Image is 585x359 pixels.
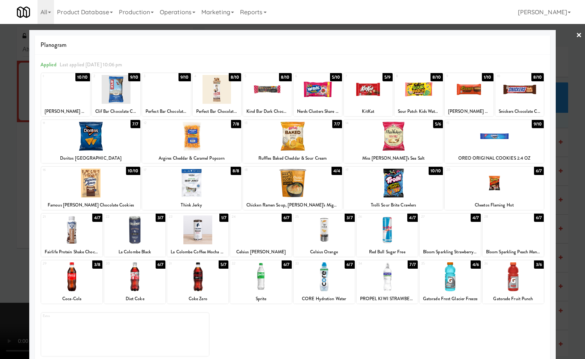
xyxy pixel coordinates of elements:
div: Ruffles Baked Cheddar & Sour Cream [244,154,341,163]
div: [PERSON_NAME] Bake Shop Tiny Chocolate Chip Cookies [42,107,89,116]
div: Chicken Ramen Soup, [PERSON_NAME]'s Mighty Good Craft Ramen [244,200,341,210]
div: Coke Zero [168,294,227,304]
div: 1910/10Trolli Sour Brite Crawlers [344,167,443,210]
div: 5/9 [382,73,392,81]
div: Extra [41,313,209,356]
div: CORE Hydration Water [294,294,355,304]
span: Planogram [40,39,544,51]
div: 137/7Ruffles Baked Cheddar & Sour Cream [243,120,342,163]
div: PROPEL KIWI STRAWBERRY [357,294,418,304]
div: 24 [232,214,261,220]
div: Bloom Sparkling Strawberry Watermelon [420,247,481,257]
div: KitKat [344,107,393,116]
div: Snickers Chocolate Candy Bar [495,107,544,116]
div: Chicken Ramen Soup, [PERSON_NAME]'s Mighty Good Craft Ramen [243,200,342,210]
div: 110/10[PERSON_NAME] Bake Shop Tiny Chocolate Chip Cookies [41,73,90,116]
div: 5/10 [330,73,342,81]
div: Nerds Clusters Share Size [295,107,341,116]
div: Bloom Sparkling Peach Mango [484,247,543,257]
div: 8/10 [229,73,241,81]
div: Gatorade Fruit Punch [483,294,544,304]
div: Gatorade Frost Glacier Freeze [421,294,480,304]
div: 35 [421,260,450,267]
div: 8/10 [279,73,291,81]
div: 214/7Fairlife Protein Shake Chocolate [41,214,102,257]
div: 33 [295,260,324,267]
div: 12 [144,120,192,126]
div: 75/9KitKat [344,73,393,116]
div: Celsius [PERSON_NAME] [231,247,290,257]
div: Doritos [GEOGRAPHIC_DATA] [41,154,140,163]
div: 11 [43,120,91,126]
div: Famous [PERSON_NAME] Chocolate Cookies [42,200,139,210]
div: Sour Patch Kids Watermelon [394,107,443,116]
div: 5/7 [219,260,228,269]
div: Coca-Cola [42,294,101,304]
div: Perfect Bar Chocolate Cookie Dough [143,107,190,116]
div: Cheetos Flaming Hot [446,200,543,210]
div: Kind Bar Dark Chocolate Cherry Cashew [243,107,292,116]
div: 293/8Coca-Cola [41,260,102,304]
div: Perfect Bar Chocolate Chip Peanut [193,107,241,116]
div: 20 [446,167,494,173]
div: Gatorade Frost Glacier Freeze [420,294,481,304]
div: 14 [345,120,393,126]
div: Fairlife Protein Shake Chocolate [42,247,101,257]
div: [PERSON_NAME] Peanut Butter Cups [445,107,493,116]
div: 246/7Celsius [PERSON_NAME] [230,214,291,257]
div: Coke Zero [167,294,228,304]
div: Doritos [GEOGRAPHIC_DATA] [42,154,139,163]
div: 6/7 [534,214,544,222]
div: 21 [43,214,72,220]
div: 9 [446,73,469,79]
div: 19 [345,167,393,173]
div: 4/7 [471,214,481,222]
div: Clif Bar Chocolate Chip [92,107,141,116]
div: 8 [396,73,419,79]
div: Think Jerky [142,200,241,210]
div: 6/7 [345,260,354,269]
div: 25 [295,214,324,220]
div: 4 [194,73,217,79]
div: 48/10Perfect Bar Chocolate Chip Peanut [193,73,241,116]
div: Celsius Orange [294,247,355,257]
div: [PERSON_NAME] Peanut Butter Cups [446,107,492,116]
div: Perfect Bar Chocolate Chip Peanut [194,107,240,116]
span: Last applied [DATE] 10:06 pm [60,61,122,68]
div: Sprite [230,294,291,304]
div: 3/8 [92,260,102,269]
div: Fairlife Protein Shake Chocolate [41,247,102,257]
div: 326/7Sprite [230,260,291,304]
div: 7/7 [408,260,417,269]
div: 17 [144,167,192,173]
div: 8/8 [231,167,241,175]
div: 5 [244,73,267,79]
div: Sour Patch Kids Watermelon [396,107,442,116]
div: Famous [PERSON_NAME] Chocolate Cookies [41,200,140,210]
div: 3/7 [345,214,354,222]
div: Bloom Sparkling Strawberry Watermelon [421,247,480,257]
div: 10 [497,73,520,79]
div: Red Bull Sugar Free [358,247,417,257]
div: Snickers Chocolate Candy Bar [496,107,543,116]
div: Trolli Sour Brite Crawlers [345,200,442,210]
div: Ruffles Baked Cheddar & Sour Cream [243,154,342,163]
div: 23 [169,214,198,220]
div: 4/7 [407,214,417,222]
div: 274/7Bloom Sparkling Strawberry Watermelon [420,214,481,257]
div: 336/7CORE Hydration Water [294,260,355,304]
div: 206/7Cheetos Flaming Hot [445,167,544,210]
div: 1 [43,73,66,79]
div: 1/10 [482,73,493,81]
div: KitKat [345,107,391,116]
div: 16 [43,167,91,173]
div: 30 [106,260,135,267]
div: 264/7Red Bull Sugar Free [357,214,418,257]
div: Celsius [PERSON_NAME] [230,247,291,257]
div: 5/6 [433,120,443,128]
div: Argires Cheddar & Caramel Popcorn [142,154,241,163]
div: 29/10Clif Bar Chocolate Chip [92,73,141,116]
div: 10/10 [75,73,90,81]
div: Sprite [231,294,290,304]
div: 6/7 [282,214,291,222]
